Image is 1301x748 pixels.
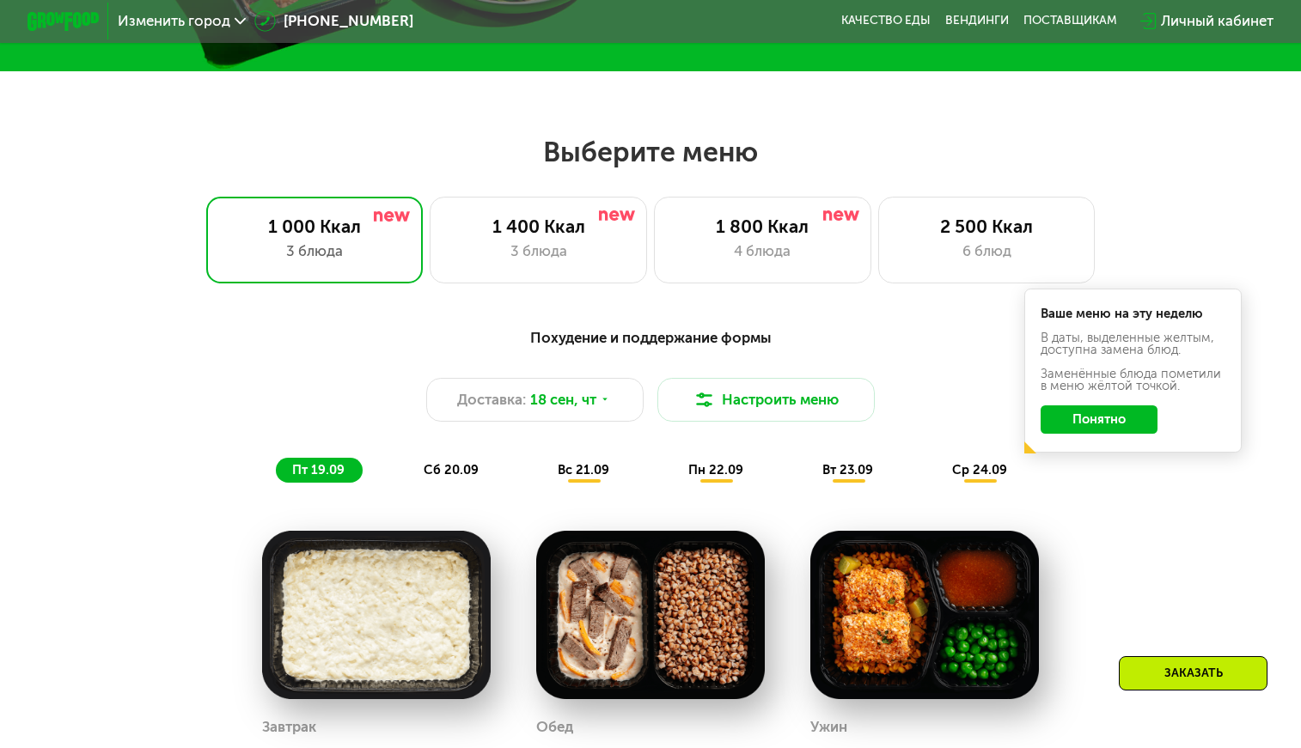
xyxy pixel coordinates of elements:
div: Ваше меню на эту неделю [1041,307,1225,320]
span: пн 22.09 [688,462,743,477]
span: Доставка: [457,389,526,410]
div: 1 000 Ккал [225,216,404,237]
div: 6 блюд [897,240,1076,262]
a: Качество еды [841,14,931,28]
span: пт 19.09 [292,462,345,477]
span: ср 24.09 [952,462,1007,477]
div: 4 блюда [673,240,852,262]
span: вт 23.09 [822,462,873,477]
span: сб 20.09 [424,462,479,477]
div: 2 500 Ккал [897,216,1076,237]
span: вс 21.09 [558,462,609,477]
a: [PHONE_NUMBER] [254,10,413,32]
div: 1 400 Ккал [449,216,627,237]
span: 18 сен, чт [530,389,596,410]
div: В даты, выделенные желтым, доступна замена блюд. [1041,331,1225,356]
h2: Выберите меню [58,135,1243,169]
div: 3 блюда [225,240,404,262]
div: Обед [536,714,573,741]
div: Заказать [1119,656,1267,690]
div: Личный кабинет [1161,10,1274,32]
div: Завтрак [262,714,316,741]
div: 1 800 Ккал [673,216,852,237]
a: Вендинги [945,14,1009,28]
div: Ужин [810,714,847,741]
div: поставщикам [1023,14,1117,28]
div: Заменённые блюда пометили в меню жёлтой точкой. [1041,368,1225,392]
button: Настроить меню [657,378,874,421]
span: Изменить город [118,14,230,28]
button: Понятно [1041,405,1157,435]
div: Похудение и поддержание формы [116,326,1186,349]
div: 3 блюда [449,240,627,262]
